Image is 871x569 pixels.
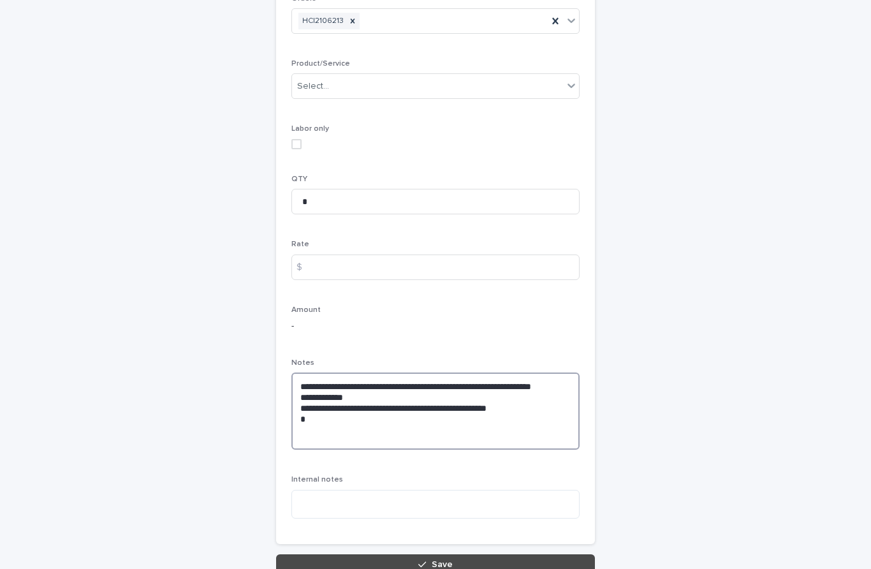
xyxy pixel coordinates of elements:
span: Product/Service [291,60,350,68]
div: HCI2106213 [298,13,346,30]
p: - [291,320,580,333]
span: Labor only [291,125,329,133]
span: Amount [291,306,321,314]
span: Rate [291,240,309,248]
span: Save [432,560,453,569]
span: Notes [291,359,314,367]
div: $ [291,255,317,280]
div: Select... [297,80,329,93]
span: Internal notes [291,476,343,484]
span: QTY [291,175,307,183]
